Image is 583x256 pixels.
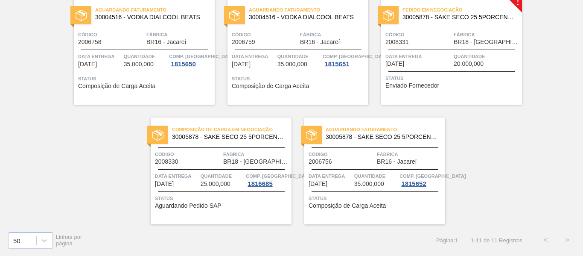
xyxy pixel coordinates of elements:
span: Fábrica [223,150,289,159]
a: statusComposição de Carga em Negociação30005878 - SAKE SECO 25 5PORCENTOCódigo2008330FábricaBR18 ... [138,118,291,224]
img: status [76,10,87,21]
span: Código [155,150,221,159]
span: Composição de Carga Aceita [78,83,155,89]
span: Quantidade [201,172,244,180]
span: Comp. Carga [399,172,466,180]
span: Fábrica [146,30,213,39]
span: Data entrega [155,172,198,180]
a: statusAguardando Faturamento30005878 - SAKE SECO 25 5PORCENTOCódigo2006756FábricaBR16 - JacareíDa... [291,118,445,224]
span: Status [232,74,366,83]
img: status [229,10,240,21]
span: 35.000,000 [354,181,384,187]
span: Data entrega [309,172,352,180]
span: 25.000,000 [201,181,230,187]
a: Comp. [GEOGRAPHIC_DATA]1815650 [169,52,213,68]
span: Enviado Fornecedor [385,82,439,89]
span: Comp. Carga [246,172,312,180]
span: 23/08/2025 [309,181,327,187]
span: Código [78,30,144,39]
span: Fábrica [300,30,366,39]
span: BR18 - Pernambuco [454,39,520,45]
span: Página : 1 [436,237,458,244]
span: Código [385,30,452,39]
span: Composição de Carga Aceita [232,83,309,89]
span: Status [78,74,213,83]
span: 2006759 [232,39,255,45]
span: Código [232,30,298,39]
span: Composição de Carga Aceita [309,203,386,209]
span: 22/08/2025 [385,61,404,67]
span: 30005878 - SAKE SECO 25 5PORCENTO [402,14,515,21]
span: 2008330 [155,159,178,165]
span: Status [385,74,520,82]
span: 30005878 - SAKE SECO 25 5PORCENTO [172,134,285,140]
span: Aguardando Faturamento [95,6,215,14]
span: Data entrega [232,52,275,61]
div: 1815652 [399,180,428,187]
span: Fábrica [377,150,443,159]
span: Quantidade [124,52,167,61]
span: Aguardando Faturamento [249,6,368,14]
button: > [557,230,578,251]
span: 22/08/2025 [78,61,97,68]
span: 2008331 [385,39,409,45]
div: 1815651 [323,61,351,68]
span: Data entrega [385,52,452,61]
span: Código [309,150,375,159]
span: 2006756 [309,159,332,165]
span: BR16 - Jacareí [300,39,340,45]
div: 1815650 [169,61,197,68]
button: < [535,230,557,251]
span: 30005878 - SAKE SECO 25 5PORCENTO [326,134,438,140]
div: 1816685 [246,180,274,187]
span: Status [309,194,443,203]
img: status [383,10,394,21]
span: 1 - 11 de 11 Registros [471,237,522,244]
a: Comp. [GEOGRAPHIC_DATA]1815652 [399,172,443,187]
span: Quantidade [277,52,321,61]
span: BR16 - Jacareí [146,39,186,45]
span: 35.000,000 [277,61,307,68]
span: 22/08/2025 [155,181,174,187]
span: Fábrica [454,30,520,39]
span: Quantidade [454,52,520,61]
span: 30004516 - VODKA DIALCOOL BEATS [95,14,208,21]
img: status [152,129,163,141]
span: Aguardando Pedido SAP [155,203,222,209]
span: Comp. Carga [323,52,389,61]
span: 20.000,000 [454,61,484,67]
span: 35.000,000 [124,61,154,68]
span: Pedido em Negociação [402,6,522,14]
span: Quantidade [354,172,398,180]
a: Comp. [GEOGRAPHIC_DATA]1816685 [246,172,289,187]
img: status [306,129,317,141]
a: Comp. [GEOGRAPHIC_DATA]1815651 [323,52,366,68]
span: Composição de Carga em Negociação [172,125,291,134]
span: Aguardando Faturamento [326,125,445,134]
span: 22/08/2025 [232,61,251,68]
span: BR16 - Jacareí [377,159,417,165]
span: 2006758 [78,39,102,45]
span: Linhas por página [56,234,82,247]
span: BR18 - Pernambuco [223,159,289,165]
span: 30004516 - VODKA DIALCOOL BEATS [249,14,361,21]
span: Status [155,194,289,203]
span: Comp. Carga [169,52,235,61]
span: Data entrega [78,52,122,61]
div: 50 [13,237,20,244]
